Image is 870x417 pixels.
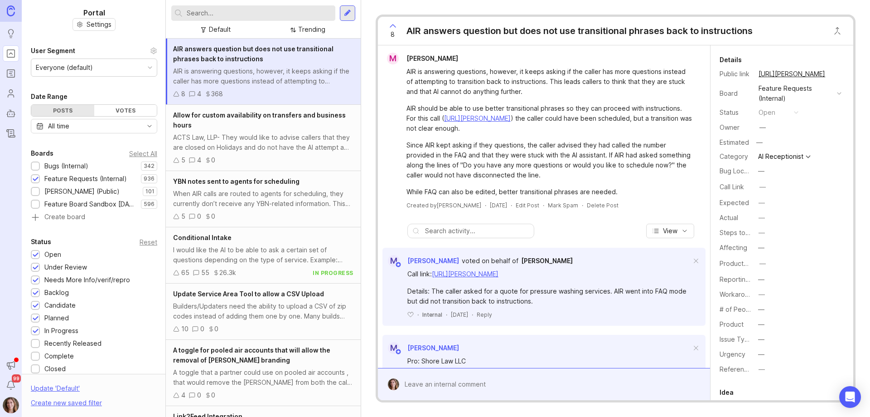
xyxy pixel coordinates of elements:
[759,108,775,118] div: open
[173,290,324,298] span: Update Service Area Tool to allow a CSV Upload
[516,201,539,209] div: Edit Post
[432,270,498,278] a: [URL][PERSON_NAME]
[388,255,400,267] div: M
[757,258,768,270] button: ProductboardID
[720,260,768,267] label: ProductboardID
[756,363,768,375] button: Reference(s)
[759,123,766,132] div: —
[395,261,401,268] img: member badge
[44,262,87,272] div: Under Review
[144,201,155,208] p: 596
[422,311,442,319] div: Internal
[759,259,766,269] div: —
[173,132,353,152] div: ACTS Law, LLP- They would like to advise callers that they are closed on Holidays and do not have...
[197,89,201,99] div: 4
[759,182,766,192] div: —
[663,226,677,235] span: View
[201,268,209,278] div: 55
[36,63,93,73] div: Everyone (default)
[31,214,157,222] a: Create board
[140,240,157,245] div: Reset
[44,300,76,310] div: Candidate
[3,25,19,42] a: Ideas
[211,155,215,165] div: 0
[94,105,157,116] div: Votes
[406,67,692,97] div: AIR is answering questions, however, it keeps asking if the caller has more questions instead of ...
[44,364,66,374] div: Closed
[72,18,116,31] button: Settings
[406,187,692,197] div: While FAQ can also be edited, better transitional phrases are needed.
[3,397,19,413] img: Maddy Martin
[720,54,742,65] div: Details
[173,245,353,265] div: I would like the AI to be able to ask a certain set of questions depending on the type of service...
[142,123,157,130] svg: toggle icon
[387,378,399,390] img: Maddy Martin
[166,227,361,284] a: Conditional IntakeI would like the AI to be able to ask a certain set of questions depending on t...
[173,301,353,321] div: Builders/Updaters need the ability to upload a CSV of zip codes instead of adding them one by one...
[720,275,768,283] label: Reporting Team
[407,269,691,279] div: Call link:
[211,390,215,400] div: 0
[720,123,751,132] div: Owner
[758,275,764,285] div: —
[758,349,764,359] div: —
[181,390,185,400] div: 4
[211,89,223,99] div: 368
[211,211,215,221] div: 0
[406,201,481,209] div: Created by [PERSON_NAME]
[720,229,781,236] label: Steps to Reproduce
[31,148,53,159] div: Boards
[756,68,828,80] a: [URL][PERSON_NAME]
[181,268,189,278] div: 65
[382,342,459,354] a: M[PERSON_NAME]
[181,211,185,221] div: 5
[44,186,120,196] div: [PERSON_NAME] (Public)
[828,22,846,40] button: Close button
[758,319,764,329] div: —
[451,311,468,318] time: [DATE]
[759,289,765,299] div: —
[720,69,751,79] div: Public link
[173,189,353,209] div: When AIR calls are routed to agents for scheduling, they currently don’t receive any YBN-related ...
[48,121,69,131] div: All time
[720,350,745,358] label: Urgency
[720,199,749,206] label: Expected
[759,364,765,374] div: —
[44,339,101,348] div: Recently Released
[720,88,751,98] div: Board
[472,311,473,319] div: ·
[382,53,465,64] a: M[PERSON_NAME]
[3,85,19,102] a: Users
[446,311,447,319] div: ·
[720,167,759,175] label: Bug Location
[407,286,691,306] div: Details: The caller asked for a quote for pressure washing services. AIR went into FAQ mode but d...
[3,105,19,122] a: Autopilot
[209,25,231,34] div: Default
[197,155,201,165] div: 4
[406,140,692,180] div: Since AIR kept asking if they questions, the caller advised they had called the number provided i...
[388,342,400,354] div: M
[173,111,346,129] span: Allow for custom availability on transfers and business hours
[83,7,105,18] h1: Portal
[31,398,102,408] div: Create new saved filter
[166,340,361,406] a: A toggle for pooled air accounts that will allow the removal of [PERSON_NAME] brandingA toggle th...
[720,152,751,162] div: Category
[720,320,744,328] label: Product
[490,201,507,209] a: [DATE]
[31,91,68,102] div: Date Range
[720,183,744,191] label: Call Link
[166,39,361,105] a: AIR answers question but does not use transitional phrases back to instructionsAIR is answering q...
[759,83,833,103] div: Feature Requests (Internal)
[582,201,583,209] div: ·
[543,201,544,209] div: ·
[425,226,529,236] input: Search activity...
[181,89,185,99] div: 8
[44,174,127,184] div: Feature Requests (Internal)
[521,257,573,265] span: [PERSON_NAME]
[757,181,768,193] button: Call Link
[548,201,578,209] button: Mark Spam
[313,269,353,277] div: in progress
[219,268,236,278] div: 26.3k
